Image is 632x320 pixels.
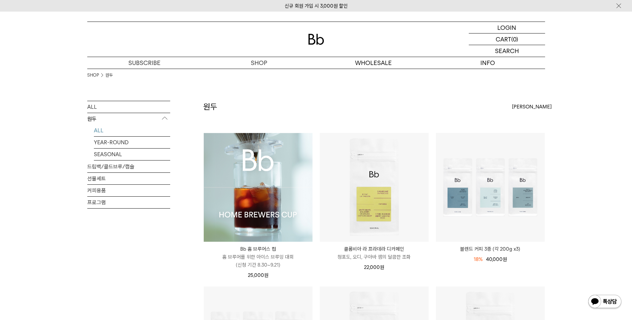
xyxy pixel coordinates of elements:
[436,133,545,242] img: 블렌드 커피 3종 (각 200g x3)
[87,161,170,172] a: 드립백/콜드브루/캡슐
[204,245,313,269] a: Bb 홈 브루어스 컵 홈 브루어를 위한 아이스 브루잉 대회(신청 기간 8.30~9.21)
[308,34,324,45] img: 로고
[511,33,518,45] p: (0)
[497,22,516,33] p: LOGIN
[94,137,170,148] a: YEAR-ROUND
[87,197,170,208] a: 프로그램
[204,253,313,269] p: 홈 브루어를 위한 아이스 브루잉 대회 (신청 기간 8.30~9.21)
[203,101,217,112] h2: 원두
[380,264,384,270] span: 원
[204,133,313,242] img: 1000001223_add2_021.jpg
[87,57,202,69] a: SUBSCRIBE
[87,173,170,184] a: 선물세트
[87,101,170,113] a: ALL
[474,255,483,263] div: 18%
[588,294,622,310] img: 카카오톡 채널 1:1 채팅 버튼
[87,185,170,196] a: 커피용품
[320,245,429,261] a: 콜롬비아 라 프라데라 디카페인 청포도, 오디, 구아바 잼의 달콤한 조화
[316,57,431,69] p: WHOLESALE
[204,245,313,253] p: Bb 홈 브루어스 컵
[503,256,507,262] span: 원
[469,22,545,33] a: LOGIN
[496,33,511,45] p: CART
[512,103,552,111] span: [PERSON_NAME]
[469,33,545,45] a: CART (0)
[495,45,519,57] p: SEARCH
[202,57,316,69] a: SHOP
[94,149,170,160] a: SEASONAL
[320,133,429,242] img: 콜롬비아 라 프라데라 디카페인
[486,256,507,262] span: 40,000
[94,125,170,136] a: ALL
[364,264,384,270] span: 22,000
[204,133,313,242] a: Bb 홈 브루어스 컵
[436,245,545,253] a: 블렌드 커피 3종 (각 200g x3)
[248,272,268,278] span: 25,000
[87,72,99,79] a: SHOP
[431,57,545,69] p: INFO
[87,113,170,125] p: 원두
[320,245,429,253] p: 콜롬비아 라 프라데라 디카페인
[264,272,268,278] span: 원
[285,3,348,9] a: 신규 회원 가입 시 3,000원 할인
[320,253,429,261] p: 청포도, 오디, 구아바 잼의 달콤한 조화
[105,72,113,79] a: 원두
